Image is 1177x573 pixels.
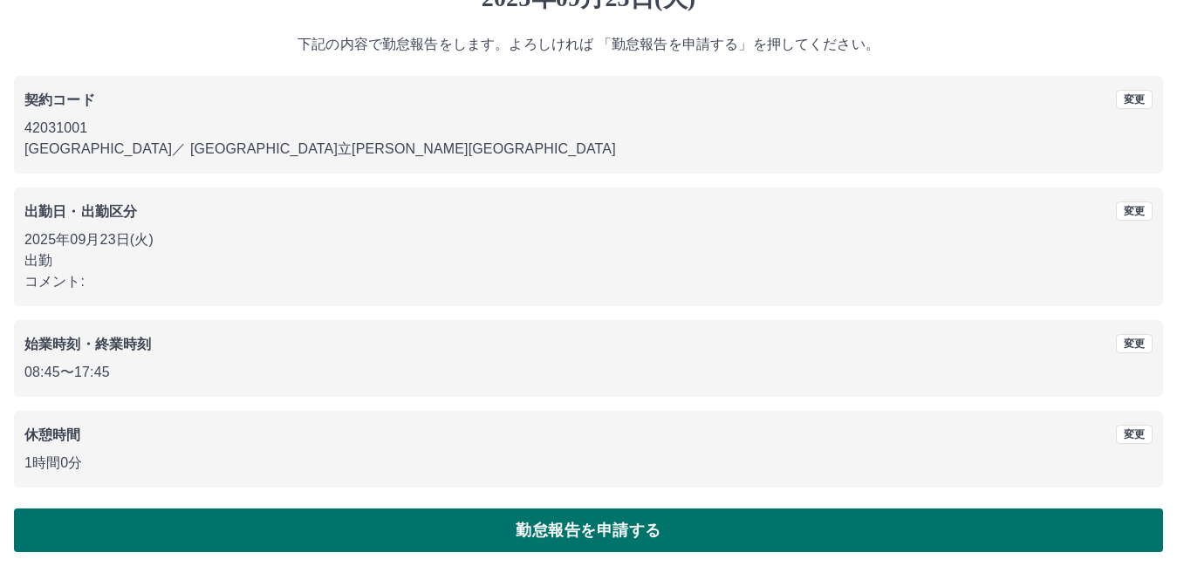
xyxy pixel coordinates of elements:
[24,271,1153,292] p: コメント:
[1116,90,1153,109] button: 変更
[24,250,1153,271] p: 出勤
[1116,334,1153,353] button: 変更
[24,139,1153,160] p: [GEOGRAPHIC_DATA] ／ [GEOGRAPHIC_DATA]立[PERSON_NAME][GEOGRAPHIC_DATA]
[24,92,95,107] b: 契約コード
[24,118,1153,139] p: 42031001
[24,337,151,351] b: 始業時刻・終業時刻
[14,508,1163,552] button: 勤怠報告を申請する
[24,204,137,219] b: 出勤日・出勤区分
[1116,425,1153,444] button: 変更
[24,453,1153,474] p: 1時間0分
[14,34,1163,55] p: 下記の内容で勤怠報告をします。よろしければ 「勤怠報告を申請する」を押してください。
[1116,201,1153,221] button: 変更
[24,427,81,442] b: 休憩時間
[24,229,1153,250] p: 2025年09月23日(火)
[24,362,1153,383] p: 08:45 〜 17:45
